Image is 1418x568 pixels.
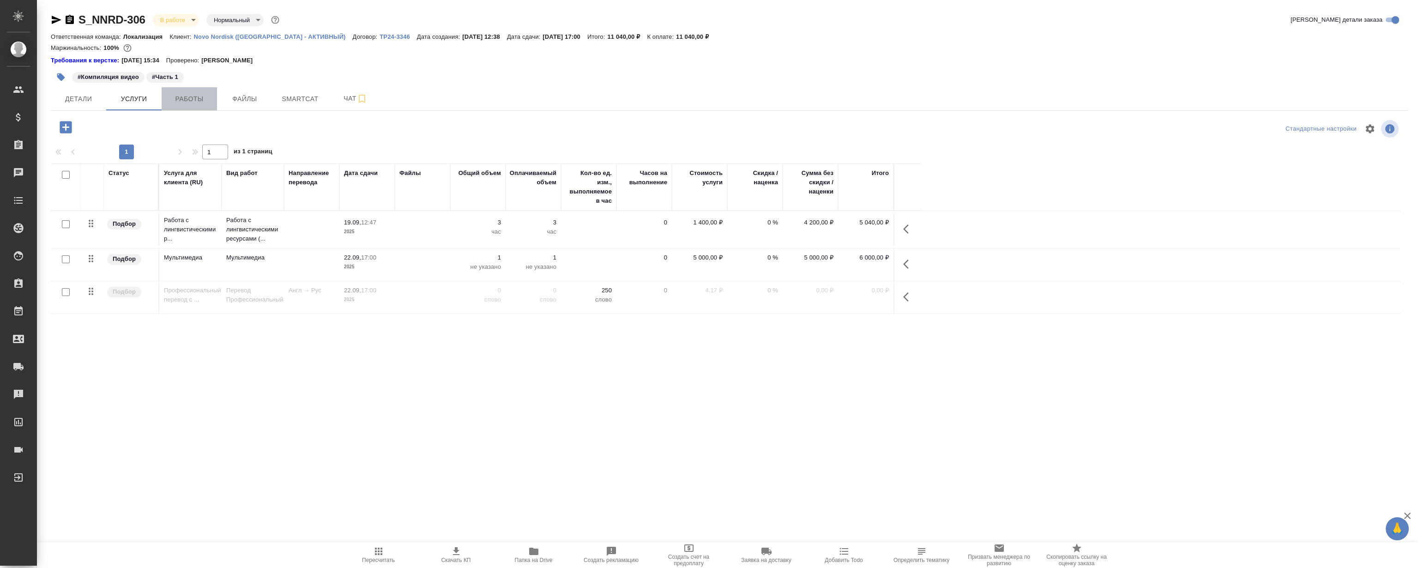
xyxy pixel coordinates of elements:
[194,32,353,40] a: Novo Nordisk ([GEOGRAPHIC_DATA] - АКТИВНЫЙ)
[51,56,121,65] div: Нажми, чтобы открыть папку с инструкцией
[344,219,361,226] p: 19.09,
[169,33,193,40] p: Клиент:
[616,248,672,281] td: 0
[676,286,723,295] p: 4,17 ₽
[113,219,136,229] p: Подбор
[113,254,136,264] p: Подбор
[51,67,71,87] button: Добавить тэг
[621,169,667,187] div: Часов на выполнение
[152,73,178,82] p: #Часть 1
[121,42,133,54] button: 0.00 RUB;
[194,33,353,40] p: Novo Nordisk ([GEOGRAPHIC_DATA] - АКТИВНЫЙ)
[732,286,778,295] p: 0 %
[510,286,556,295] p: 0
[153,14,199,26] div: В работе
[289,286,335,295] p: Англ → Рус
[356,93,368,104] svg: Подписаться
[51,14,62,25] button: Скопировать ссылку для ЯМессенджера
[51,44,103,51] p: Маржинальность:
[399,169,421,178] div: Файлы
[380,32,417,40] a: ТР24-3346
[164,286,217,304] p: Профессиональный перевод с ...
[843,253,889,262] p: 6 000,00 ₽
[455,218,501,227] p: 3
[78,73,139,82] p: #Компиляция видео
[566,295,612,304] p: слово
[898,253,920,275] button: Показать кнопки
[226,216,279,243] p: Работа с лингвистическими ресурсами (...
[361,254,376,261] p: 17:00
[732,218,778,227] p: 0 %
[278,93,322,105] span: Smartcat
[1359,118,1381,140] span: Настроить таблицу
[344,287,361,294] p: 22.09,
[510,227,556,236] p: час
[1386,517,1409,540] button: 🙏
[787,253,833,262] p: 5 000,00 ₽
[361,287,376,294] p: 17:00
[843,218,889,227] p: 5 040,00 ₽
[103,44,121,51] p: 100%
[787,286,833,295] p: 0,00 ₽
[167,93,211,105] span: Работы
[455,227,501,236] p: час
[455,286,501,295] p: 0
[787,169,833,196] div: Сумма без скидки / наценки
[566,286,612,295] p: 250
[112,93,156,105] span: Услуги
[732,169,778,187] div: Скидка / наценка
[732,253,778,262] p: 0 %
[164,216,217,243] p: Работа с лингвистическими р...
[344,295,390,304] p: 2025
[647,33,676,40] p: К оплате:
[898,286,920,308] button: Показать кнопки
[510,262,556,272] p: не указано
[510,218,556,227] p: 3
[417,33,462,40] p: Дата создания:
[113,287,136,296] p: Подбор
[226,286,279,304] p: Перевод Профессиональный
[459,169,501,178] div: Общий объем
[872,169,889,178] div: Итого
[109,169,129,178] div: Статус
[51,56,121,65] a: Требования к верстке:
[353,33,380,40] p: Договор:
[51,33,123,40] p: Ответственная команда:
[344,169,378,178] div: Дата сдачи
[616,213,672,246] td: 0
[164,253,217,262] p: Мультимедиа
[71,73,145,80] span: Компиляция видео
[361,219,376,226] p: 12:47
[123,33,170,40] p: Локализация
[676,253,723,262] p: 5 000,00 ₽
[201,56,259,65] p: [PERSON_NAME]
[56,93,101,105] span: Детали
[1381,120,1400,138] span: Посмотреть информацию
[145,73,185,80] span: Часть 1
[206,14,264,26] div: В работе
[676,218,723,227] p: 1 400,00 ₽
[843,286,889,295] p: 0,00 ₽
[510,295,556,304] p: слово
[121,56,166,65] p: [DATE] 15:34
[157,16,188,24] button: В работе
[543,33,587,40] p: [DATE] 17:00
[507,33,543,40] p: Дата сдачи:
[211,16,253,24] button: Нормальный
[223,93,267,105] span: Файлы
[787,218,833,227] p: 4 200,00 ₽
[616,281,672,314] td: 0
[269,14,281,26] button: Доп статусы указывают на важность/срочность заказа
[164,169,217,187] div: Услуга для клиента (RU)
[510,169,556,187] div: Оплачиваемый объем
[676,33,716,40] p: 11 040,00 ₽
[676,169,723,187] div: Стоимость услуги
[166,56,202,65] p: Проверено:
[344,262,390,272] p: 2025
[455,253,501,262] p: 1
[344,227,390,236] p: 2025
[234,146,272,159] span: из 1 страниц
[333,93,378,104] span: Чат
[1291,15,1382,24] span: [PERSON_NAME] детали заказа
[289,169,335,187] div: Направление перевода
